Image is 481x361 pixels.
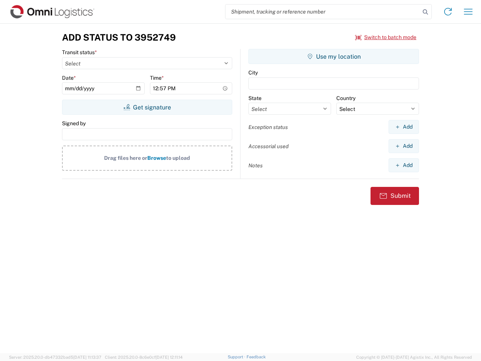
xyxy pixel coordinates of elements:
[156,355,183,359] span: [DATE] 12:11:14
[248,124,288,130] label: Exception status
[62,49,97,56] label: Transit status
[248,69,258,76] label: City
[62,74,76,81] label: Date
[356,354,472,361] span: Copyright © [DATE]-[DATE] Agistix Inc., All Rights Reserved
[225,5,420,19] input: Shipment, tracking or reference number
[73,355,101,359] span: [DATE] 11:13:37
[104,155,147,161] span: Drag files here or
[147,155,166,161] span: Browse
[9,355,101,359] span: Server: 2025.20.0-db47332bad5
[62,120,86,127] label: Signed by
[166,155,190,161] span: to upload
[105,355,183,359] span: Client: 2025.20.0-8c6e0cf
[150,74,164,81] label: Time
[248,143,289,150] label: Accessorial used
[389,139,419,153] button: Add
[248,95,262,102] label: State
[371,187,419,205] button: Submit
[248,162,263,169] label: Notes
[228,355,247,359] a: Support
[355,31,416,44] button: Switch to batch mode
[336,95,355,102] label: Country
[389,120,419,134] button: Add
[62,32,176,43] h3: Add Status to 3952749
[247,355,266,359] a: Feedback
[62,100,232,115] button: Get signature
[248,49,419,64] button: Use my location
[389,158,419,172] button: Add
